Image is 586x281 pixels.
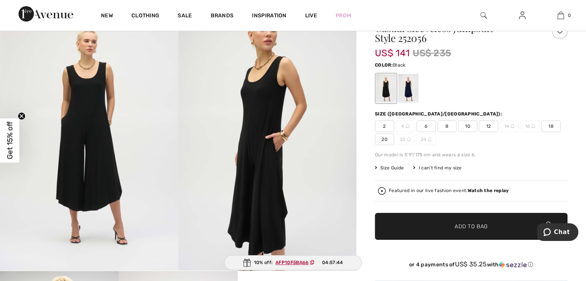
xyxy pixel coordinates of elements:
[322,259,343,266] span: 04:57:44
[178,12,192,20] a: Sale
[437,120,457,132] span: 8
[531,124,535,128] img: ring-m.svg
[416,120,436,132] span: 6
[407,137,411,141] img: ring-m.svg
[375,120,394,132] span: 2
[458,120,477,132] span: 10
[537,223,578,243] iframe: Opens a widget where you can chat to one of our agents
[500,120,519,132] span: 14
[375,40,410,59] span: US$ 141
[413,164,462,171] div: I can't find my size
[406,124,410,128] img: ring-m.svg
[252,12,286,20] span: Inspiration
[375,134,394,145] span: 20
[178,4,357,271] img: Casual Sleeveless Jumpsuit Style 252056. 2
[275,260,309,265] ins: AFP10F5BA66
[101,12,113,20] a: New
[375,164,404,171] span: Size Guide
[375,23,536,43] h1: Casual Sleeveless Jumpsuit Style 252056
[336,12,351,20] a: Prom
[376,74,396,103] div: Black
[455,260,487,268] span: US$ 35.25
[398,74,418,103] div: Midnight Blue
[5,122,14,159] span: Get 15% off
[18,6,73,22] img: 1ère Avenue
[544,221,552,231] img: Bag.svg
[541,120,561,132] span: 18
[468,188,509,193] strong: Watch the replay
[375,151,568,158] div: Our model is 5'9"/175 cm and wears a size 6.
[428,137,432,141] img: ring-m.svg
[305,12,317,20] a: Live
[375,110,504,117] div: Size ([GEOGRAPHIC_DATA]/[GEOGRAPHIC_DATA]):
[455,222,488,231] span: Add to Bag
[131,12,159,20] a: Clothing
[224,255,362,270] div: 10% off:
[396,134,415,145] span: 22
[393,62,406,68] span: Black
[513,11,532,20] a: Sign In
[396,120,415,132] span: 4
[557,11,564,20] img: My Bag
[499,261,527,268] img: Sezzle
[378,187,386,195] img: Watch the replay
[519,11,526,20] img: My Info
[375,213,568,240] button: Add to Bag
[542,11,579,20] a: 0
[480,11,487,20] img: search the website
[510,124,514,128] img: ring-m.svg
[375,62,393,68] span: Color:
[375,261,568,268] div: or 4 payments of with
[479,120,498,132] span: 12
[375,261,568,271] div: or 4 payments ofUS$ 35.25withSezzle Click to learn more about Sezzle
[243,259,251,267] img: Gift.svg
[18,112,25,120] button: Close teaser
[416,134,436,145] span: 24
[568,12,571,19] span: 0
[211,12,234,20] a: Brands
[413,46,451,60] span: US$ 235
[521,120,540,132] span: 16
[389,188,509,193] div: Featured in our live fashion event.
